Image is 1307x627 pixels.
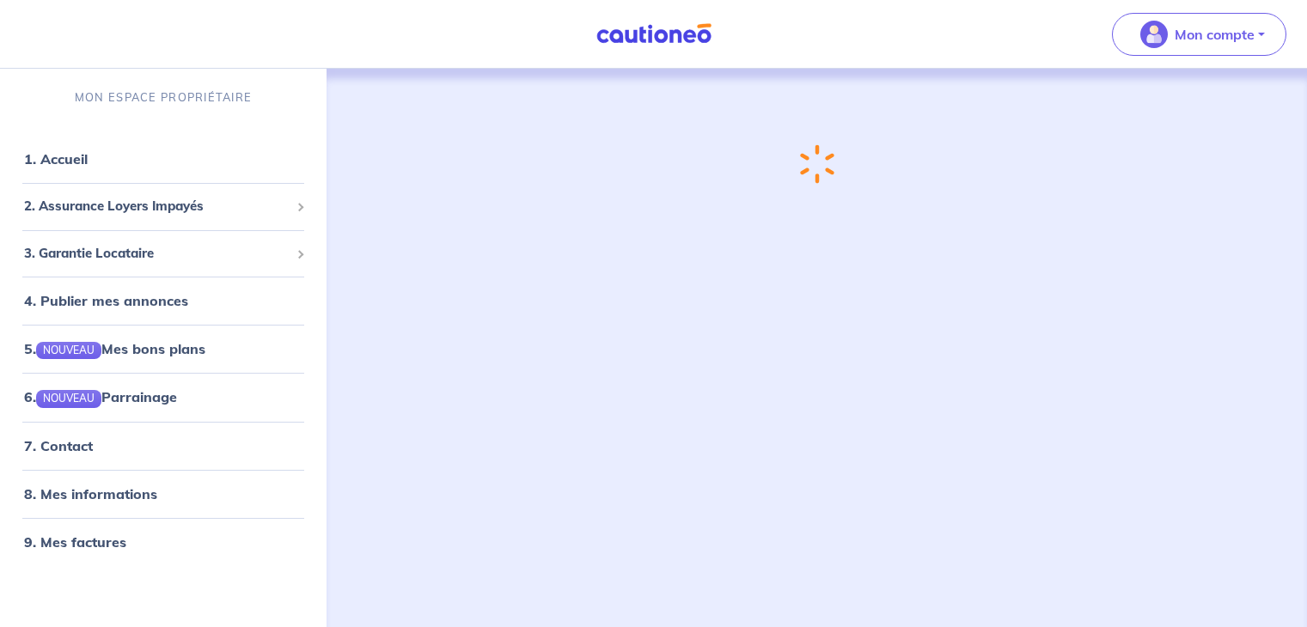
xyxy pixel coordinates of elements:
[7,332,320,366] div: 5.NOUVEAUMes bons plans
[7,142,320,176] div: 1. Accueil
[24,437,93,454] a: 7. Contact
[24,388,177,405] a: 6.NOUVEAUParrainage
[7,525,320,559] div: 9. Mes factures
[24,244,290,264] span: 3. Garantie Locataire
[1140,21,1168,48] img: illu_account_valid_menu.svg
[24,292,188,309] a: 4. Publier mes annonces
[24,150,88,167] a: 1. Accueil
[7,190,320,223] div: 2. Assurance Loyers Impayés
[1175,24,1255,45] p: Mon compte
[7,237,320,271] div: 3. Garantie Locataire
[7,380,320,414] div: 6.NOUVEAUParrainage
[7,283,320,318] div: 4. Publier mes annonces
[589,23,718,45] img: Cautioneo
[800,144,834,184] img: loading-spinner
[24,197,290,216] span: 2. Assurance Loyers Impayés
[1112,13,1286,56] button: illu_account_valid_menu.svgMon compte
[24,485,157,502] a: 8. Mes informations
[75,89,252,106] p: MON ESPACE PROPRIÉTAIRE
[24,533,126,551] a: 9. Mes factures
[24,340,205,357] a: 5.NOUVEAUMes bons plans
[7,429,320,463] div: 7. Contact
[7,477,320,511] div: 8. Mes informations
